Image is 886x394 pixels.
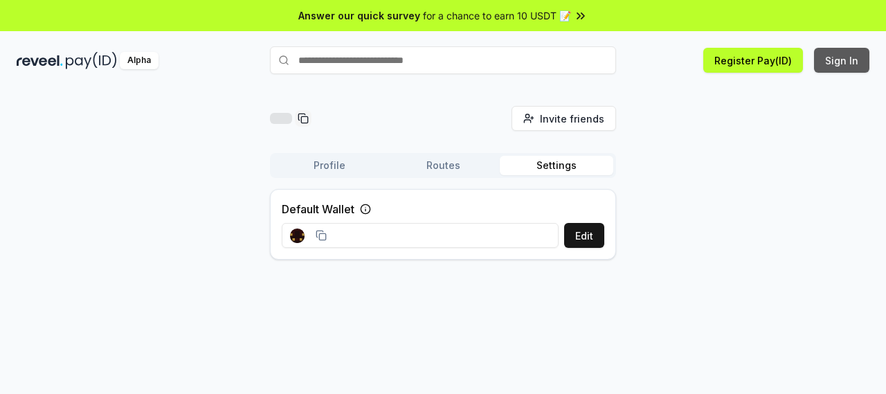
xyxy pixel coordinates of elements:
[500,156,613,175] button: Settings
[512,106,616,131] button: Invite friends
[120,52,159,69] div: Alpha
[298,8,420,23] span: Answer our quick survey
[703,48,803,73] button: Register Pay(ID)
[66,52,117,69] img: pay_id
[386,156,500,175] button: Routes
[540,111,604,126] span: Invite friends
[282,201,354,217] label: Default Wallet
[814,48,869,73] button: Sign In
[423,8,571,23] span: for a chance to earn 10 USDT 📝
[17,52,63,69] img: reveel_dark
[273,156,386,175] button: Profile
[564,223,604,248] button: Edit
